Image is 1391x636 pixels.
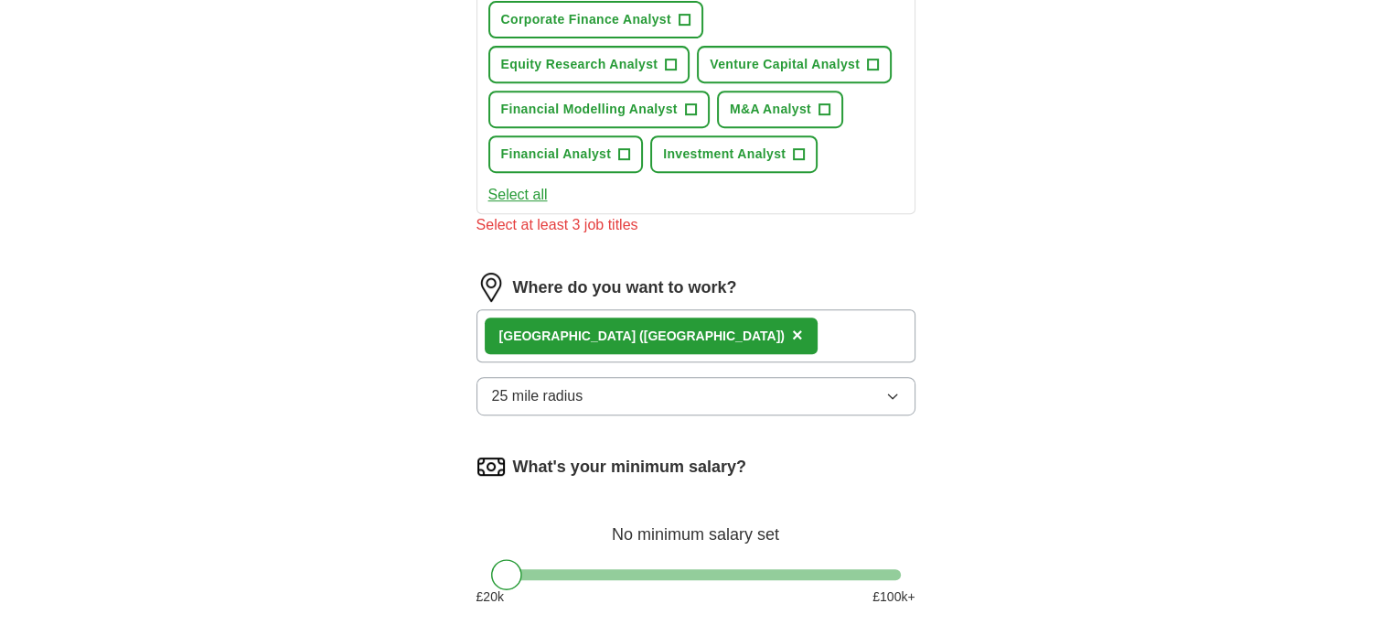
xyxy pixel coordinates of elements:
[792,322,803,350] button: ×
[663,145,786,164] span: Investment Analyst
[499,329,637,343] strong: [GEOGRAPHIC_DATA]
[476,377,915,415] button: 25 mile radius
[501,55,658,74] span: Equity Research Analyst
[501,145,612,164] span: Financial Analyst
[488,46,690,83] button: Equity Research Analyst
[488,184,548,206] button: Select all
[476,587,504,607] span: £ 20 k
[476,452,506,481] img: salary.png
[501,10,671,29] span: Corporate Finance Analyst
[476,214,915,236] div: Select at least 3 job titles
[488,135,644,173] button: Financial Analyst
[492,385,583,407] span: 25 mile radius
[488,1,703,38] button: Corporate Finance Analyst
[872,587,915,607] span: £ 100 k+
[513,455,746,480] label: What's your minimum salary?
[697,46,892,83] button: Venture Capital Analyst
[501,100,678,119] span: Financial Modelling Analyst
[650,135,818,173] button: Investment Analyst
[639,329,785,343] span: ([GEOGRAPHIC_DATA])
[792,325,803,345] span: ×
[476,273,506,302] img: location.png
[513,275,737,300] label: Where do you want to work?
[710,55,860,74] span: Venture Capital Analyst
[730,100,811,119] span: M&A Analyst
[717,91,843,128] button: M&A Analyst
[488,91,710,128] button: Financial Modelling Analyst
[476,503,915,547] div: No minimum salary set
